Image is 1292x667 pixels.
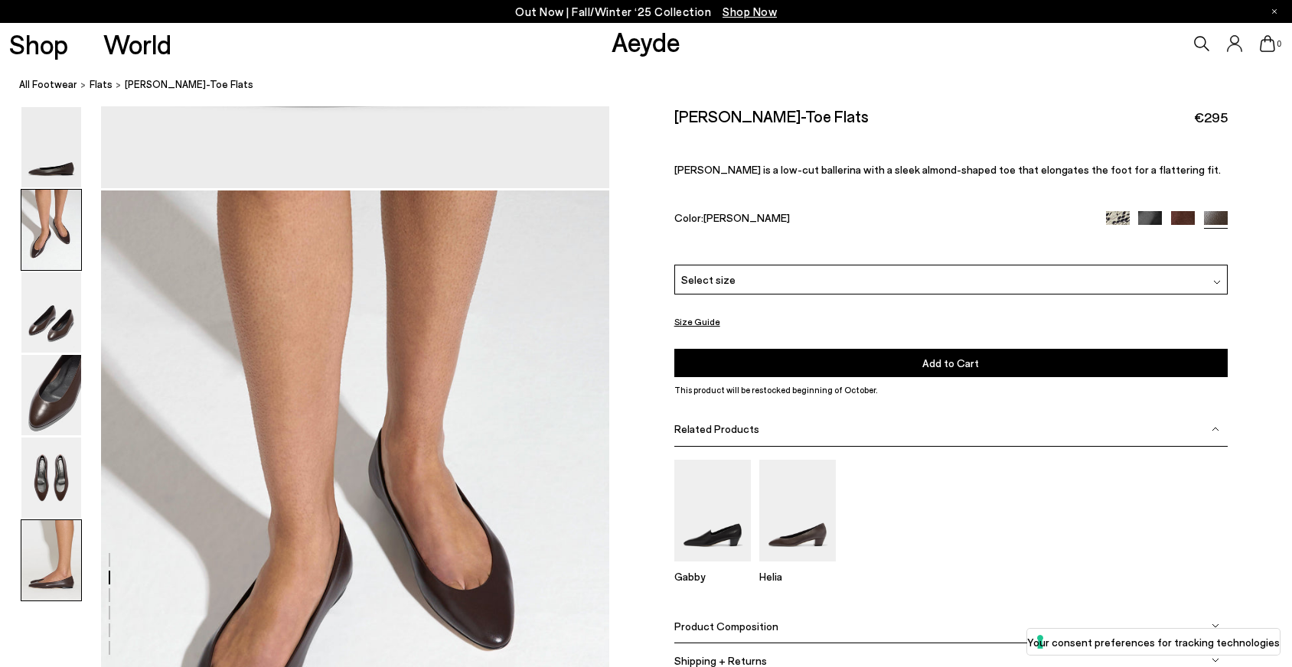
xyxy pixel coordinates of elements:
a: World [103,31,171,57]
button: Your consent preferences for tracking technologies [1027,629,1280,655]
span: [PERSON_NAME]-Toe Flats [125,76,253,93]
img: svg%3E [1213,278,1221,286]
p: Out Now | Fall/Winter ‘25 Collection [515,2,777,21]
a: Aeyde [612,25,680,57]
a: Shop [9,31,68,57]
span: €295 [1194,108,1228,127]
label: Your consent preferences for tracking technologies [1027,634,1280,650]
h2: [PERSON_NAME]-Toe Flats [674,106,869,125]
img: svg%3E [1212,622,1219,630]
img: Ellie Almond-Toe Flats - Image 6 [21,520,81,600]
img: Helia Low-Cut Pumps [759,460,836,561]
p: Gabby [674,570,751,583]
img: Gabby Almond-Toe Loafers [674,460,751,561]
button: Add to Cart [674,349,1228,377]
img: Ellie Almond-Toe Flats - Image 4 [21,355,81,435]
button: Size Guide [674,312,720,331]
img: Ellie Almond-Toe Flats - Image 5 [21,438,81,518]
span: Add to Cart [922,356,979,369]
span: 0 [1275,40,1283,48]
span: Navigate to /collections/new-in [723,5,777,18]
a: flats [90,76,113,93]
div: Color: [674,211,1088,229]
nav: breadcrumb [19,64,1292,106]
span: Related Products [674,422,759,435]
p: This product will be restocked beginning of October. [674,383,1228,397]
img: Ellie Almond-Toe Flats - Image 2 [21,190,81,270]
a: Gabby Almond-Toe Loafers Gabby [674,551,751,583]
span: Product Composition [674,620,778,633]
p: [PERSON_NAME] is a low-cut ballerina with a sleek almond-shaped toe that elongates the foot for a... [674,163,1228,176]
p: Helia [759,570,836,583]
a: All Footwear [19,76,77,93]
span: [PERSON_NAME] [703,211,790,224]
a: Helia Low-Cut Pumps Helia [759,551,836,583]
img: Ellie Almond-Toe Flats - Image 1 [21,107,81,187]
img: svg%3E [1212,656,1219,664]
span: flats [90,78,113,90]
span: Select size [681,272,736,288]
a: 0 [1260,35,1275,52]
span: Shipping + Returns [674,654,767,667]
img: svg%3E [1212,425,1219,433]
img: Ellie Almond-Toe Flats - Image 3 [21,272,81,353]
